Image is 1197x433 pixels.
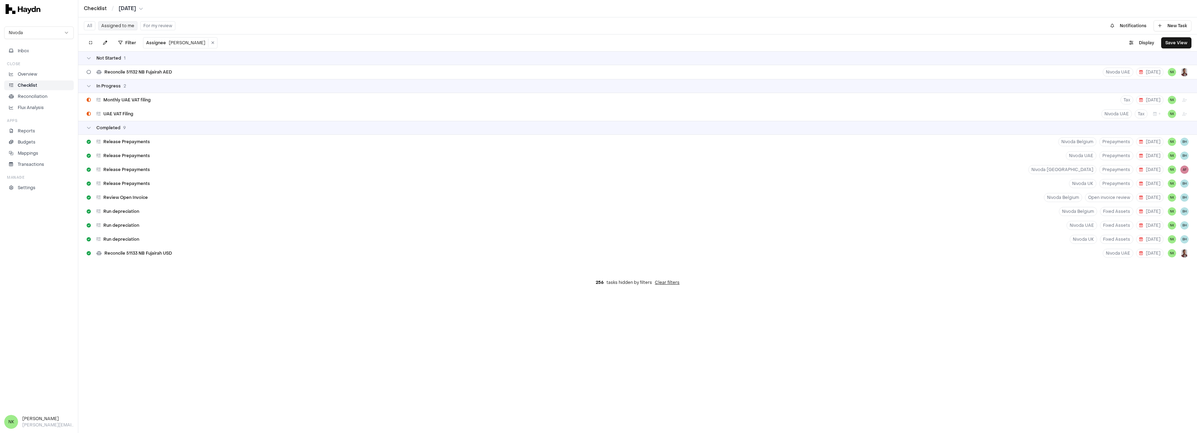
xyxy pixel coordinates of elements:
[596,280,604,285] span: 256
[4,137,74,147] a: Budgets
[1136,249,1164,258] button: [DATE]
[103,139,150,145] span: Release Prepayments
[1070,235,1097,244] button: Nivoda UK
[1099,165,1133,174] button: Prepayments
[1100,207,1133,216] button: Fixed Assets
[18,150,38,156] p: Mappings
[96,83,121,89] span: In Progress
[4,148,74,158] a: Mappings
[1168,68,1176,76] button: NK
[1135,109,1148,118] button: Tax
[1069,179,1096,188] button: Nivoda UK
[1136,151,1164,160] button: [DATE]
[1103,68,1133,77] button: Nivoda UAE
[1180,165,1189,174] span: AF
[1168,165,1176,174] span: NK
[1139,250,1160,256] span: [DATE]
[110,5,115,12] span: /
[4,183,74,193] a: Settings
[22,422,74,428] p: [PERSON_NAME][EMAIL_ADDRESS][DOMAIN_NAME]
[1150,109,1164,118] button: +
[124,83,126,89] span: 2
[1136,207,1164,216] button: [DATE]
[1168,152,1176,160] button: NK
[1180,138,1189,146] button: BH
[1085,193,1133,202] button: Open invoice review
[1136,95,1164,105] button: [DATE]
[1180,193,1189,202] span: BH
[1103,249,1133,258] button: Nivoda UAE
[1100,235,1133,244] button: Fixed Assets
[1168,138,1176,146] span: NK
[1168,235,1176,243] button: NK
[103,97,151,103] span: Monthly UAE VAT filing
[123,125,126,131] span: 9
[1028,165,1096,174] button: Nivoda [GEOGRAPHIC_DATA]
[1139,153,1160,158] span: [DATE]
[1180,152,1189,160] button: BH
[103,111,133,117] span: UAE VAT Filing
[1161,37,1191,48] button: Save View
[6,4,40,14] img: svg+xml,%3c
[1139,167,1160,172] span: [DATE]
[1168,96,1176,104] span: NK
[1168,221,1176,230] button: NK
[18,93,47,100] p: Reconciliation
[1139,69,1160,75] span: [DATE]
[114,37,140,48] button: Filter
[1154,20,1191,31] button: New Task
[18,128,35,134] p: Reports
[1180,68,1189,76] img: JP Smit
[146,40,166,46] span: Assignee
[1168,249,1176,257] button: NK
[1067,221,1097,230] button: Nivoda UAE
[96,55,121,61] span: Not Started
[1180,179,1189,188] button: BH
[1136,179,1164,188] button: [DATE]
[1168,110,1176,118] button: NK
[103,181,150,186] span: Release Prepayments
[1139,97,1160,103] span: [DATE]
[4,415,18,429] span: NK
[1101,109,1132,118] button: Nivoda UAE
[1168,193,1176,202] button: NK
[1066,151,1096,160] button: Nivoda UAE
[1180,207,1189,216] button: BH
[104,69,172,75] span: Reconcile 51132 NB Fujairah AED
[1044,193,1082,202] button: Nivoda Belgium
[1099,179,1133,188] button: Prepayments
[143,39,208,47] button: Assignee[PERSON_NAME]
[1139,237,1160,242] span: [DATE]
[18,185,35,191] p: Settings
[1180,221,1189,230] button: BH
[1136,68,1164,77] button: [DATE]
[119,5,136,12] span: [DATE]
[1180,249,1189,257] img: JP Smit
[1180,235,1189,243] button: BH
[1099,151,1133,160] button: Prepayments
[7,61,21,67] h3: Close
[18,161,44,168] p: Transactions
[103,209,139,214] span: Run depreciation
[103,223,139,228] span: Run depreciation
[84,5,143,12] nav: breadcrumb
[1136,221,1164,230] button: [DATE]
[1058,137,1096,146] button: Nivoda Belgium
[22,416,74,422] h3: [PERSON_NAME]
[1139,139,1160,145] span: [DATE]
[1139,181,1160,186] span: [DATE]
[4,69,74,79] a: Overview
[4,103,74,113] a: Flux Analysis
[103,237,139,242] span: Run depreciation
[1168,207,1176,216] button: NK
